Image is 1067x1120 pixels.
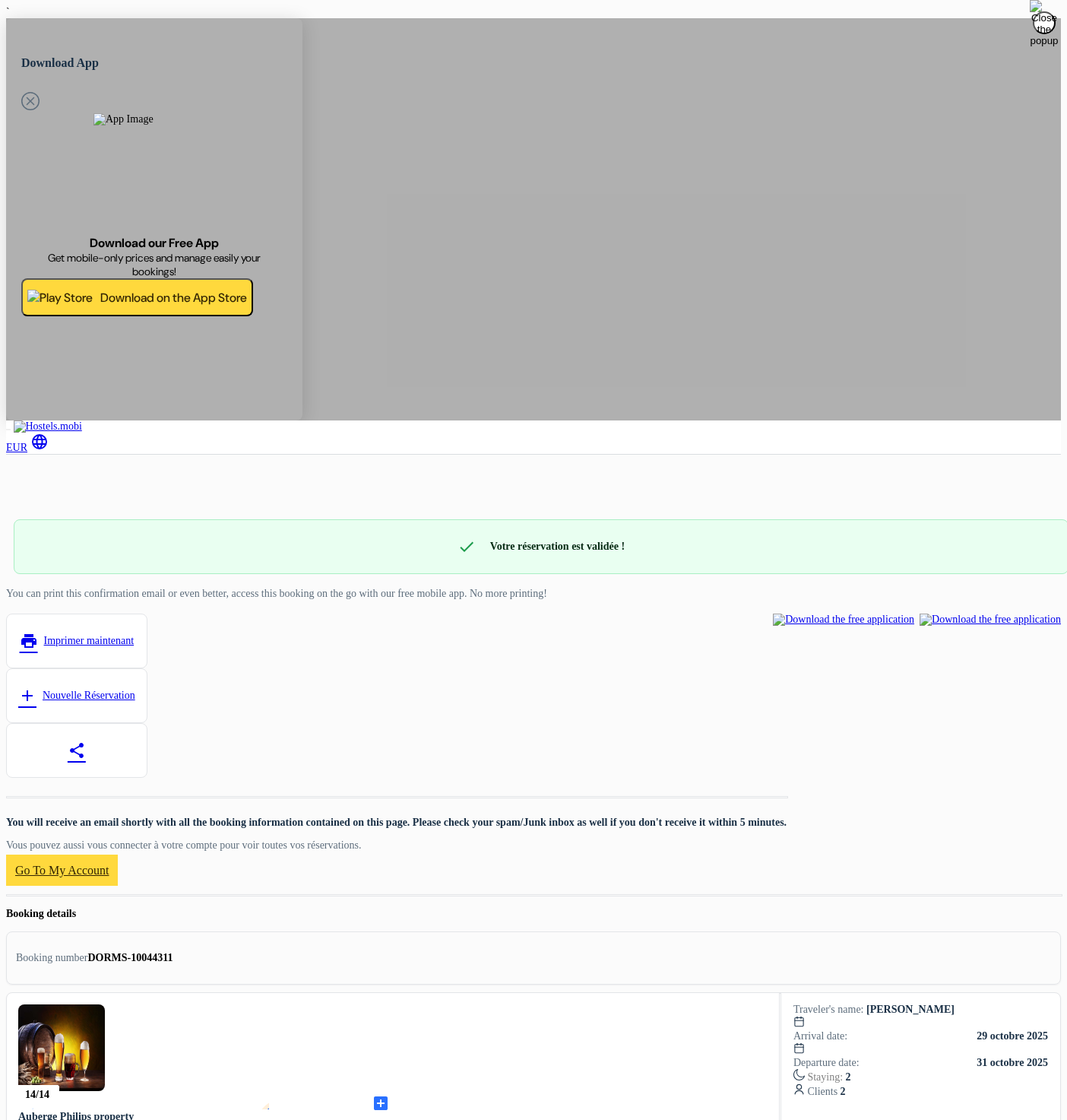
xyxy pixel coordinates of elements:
img: Download the free application [920,614,1061,626]
div: Booking number [16,952,88,964]
span: Staying: [807,1071,850,1083]
span: Departure date: [793,1057,860,1069]
span: 14/ [25,1089,39,1101]
h5: Download App [21,54,287,72]
p: Vous pouvez aussi vous connecter à votre compte pour voir toutes vos réservations. [6,839,787,852]
a: printImprimer maintenant [6,614,147,668]
img: Hostels.mobi [14,420,82,433]
a: Go to my account [6,855,118,886]
span: add [18,687,36,705]
a: add_box [372,1094,390,1109]
img: App Image [93,113,215,235]
span: share [68,741,86,760]
b: 29 octobre 2025 [977,1030,1048,1042]
svg: Close [21,92,40,110]
img: Play Store [27,290,93,306]
span: Download on the App Store [100,290,247,306]
img: beer_86480_15108554101099.jpg [18,1004,105,1091]
img: Download the free application [773,614,914,626]
span: Download our Free App [90,235,219,251]
span: Traveler's name: [793,1004,864,1015]
span: Booking details [6,908,76,919]
p: You will receive an email shortly with all the booking information contained on this page. Please... [6,817,787,829]
span: Get mobile-only prices and manage easily your bookings! [39,251,270,278]
a: addNouvelle Réservation [6,668,147,723]
span: 14 [39,1089,49,1101]
b: 2 [846,1071,851,1083]
a: share [6,723,147,778]
span: print [20,632,38,650]
i: language [30,433,49,451]
b: [PERSON_NAME] [866,1004,955,1015]
a: language [30,442,49,453]
span: You can print this confirmation email or even better, access this booking on the go with our free... [6,588,547,599]
strong: DORMS-10044311 [88,952,173,963]
b: 31 octobre 2025 [977,1057,1048,1068]
a: EUR [6,442,27,453]
span: Clients [807,1086,845,1097]
span: check [458,538,476,556]
b: 2 [841,1086,846,1097]
span: Arrival date: [793,1030,847,1042]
